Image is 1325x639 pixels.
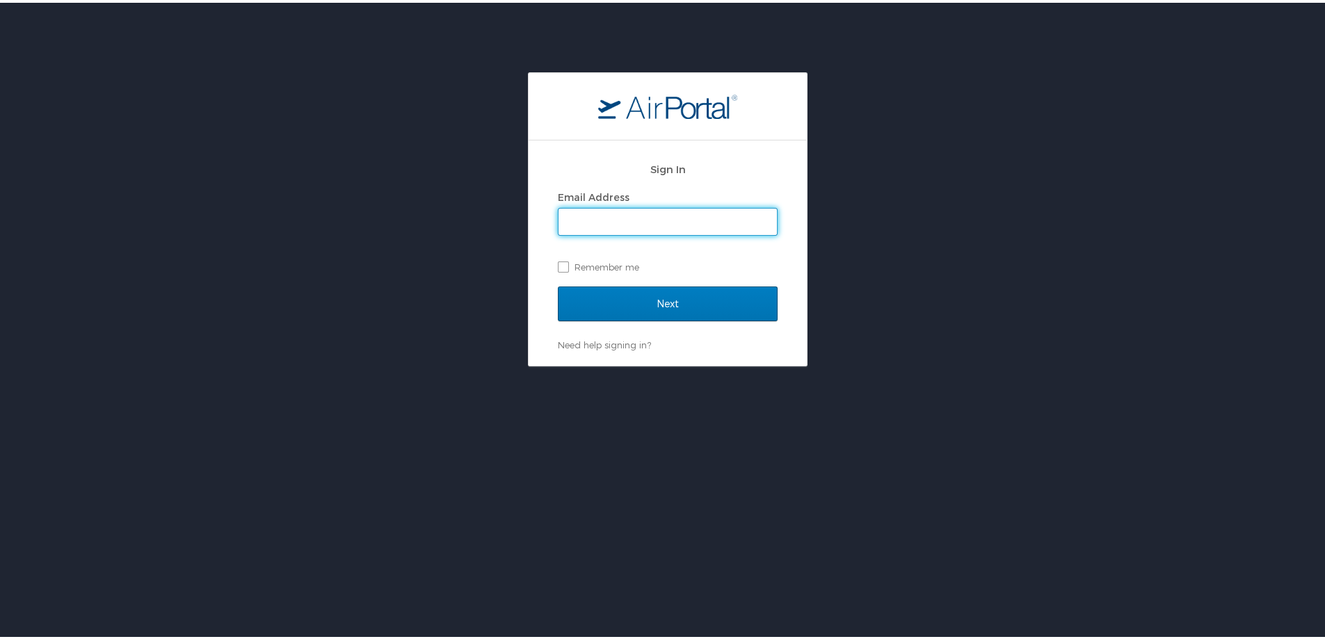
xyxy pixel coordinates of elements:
input: Next [558,284,778,318]
h2: Sign In [558,159,778,175]
a: Need help signing in? [558,337,651,348]
img: logo [598,91,737,116]
label: Remember me [558,254,778,275]
label: Email Address [558,188,629,200]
